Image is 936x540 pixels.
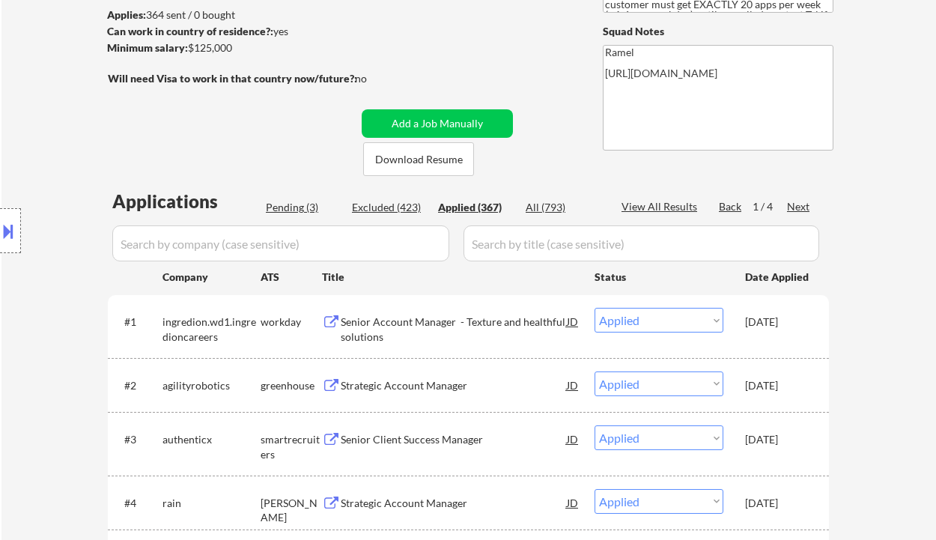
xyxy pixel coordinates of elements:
div: ATS [261,270,322,285]
div: Next [787,199,811,214]
div: Strategic Account Manager [341,378,567,393]
strong: Can work in country of residence?: [107,25,273,37]
div: Pending (3) [266,200,341,215]
div: Status [595,263,723,290]
div: #4 [124,496,151,511]
div: 364 sent / 0 bought [107,7,356,22]
strong: Minimum salary: [107,41,188,54]
div: [DATE] [745,432,811,447]
div: [PERSON_NAME] [261,496,322,525]
div: JD [565,425,580,452]
div: Excluded (423) [352,200,427,215]
div: workday [261,315,322,330]
div: no [355,71,398,86]
div: [DATE] [745,496,811,511]
div: authenticx [162,432,261,447]
div: #3 [124,432,151,447]
button: Download Resume [363,142,474,176]
div: JD [565,371,580,398]
div: JD [565,489,580,516]
div: rain [162,496,261,511]
div: Date Applied [745,270,811,285]
div: Back [719,199,743,214]
div: All (793) [526,200,601,215]
div: Squad Notes [603,24,833,39]
div: #2 [124,378,151,393]
div: $125,000 [107,40,356,55]
div: Applied (367) [438,200,513,215]
strong: Applies: [107,8,146,21]
div: [DATE] [745,315,811,330]
div: JD [565,308,580,335]
div: Senior Account Manager - Texture and healthful solutions [341,315,567,344]
div: yes [107,24,352,39]
div: Senior Client Success Manager [341,432,567,447]
div: smartrecruiters [261,432,322,461]
strong: Will need Visa to work in that country now/future?: [108,72,357,85]
input: Search by title (case sensitive) [464,225,819,261]
div: agilityrobotics [162,378,261,393]
button: Add a Job Manually [362,109,513,138]
div: 1 / 4 [753,199,787,214]
div: [DATE] [745,378,811,393]
input: Search by company (case sensitive) [112,225,449,261]
div: Strategic Account Manager [341,496,567,511]
div: View All Results [622,199,702,214]
div: greenhouse [261,378,322,393]
div: Title [322,270,580,285]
